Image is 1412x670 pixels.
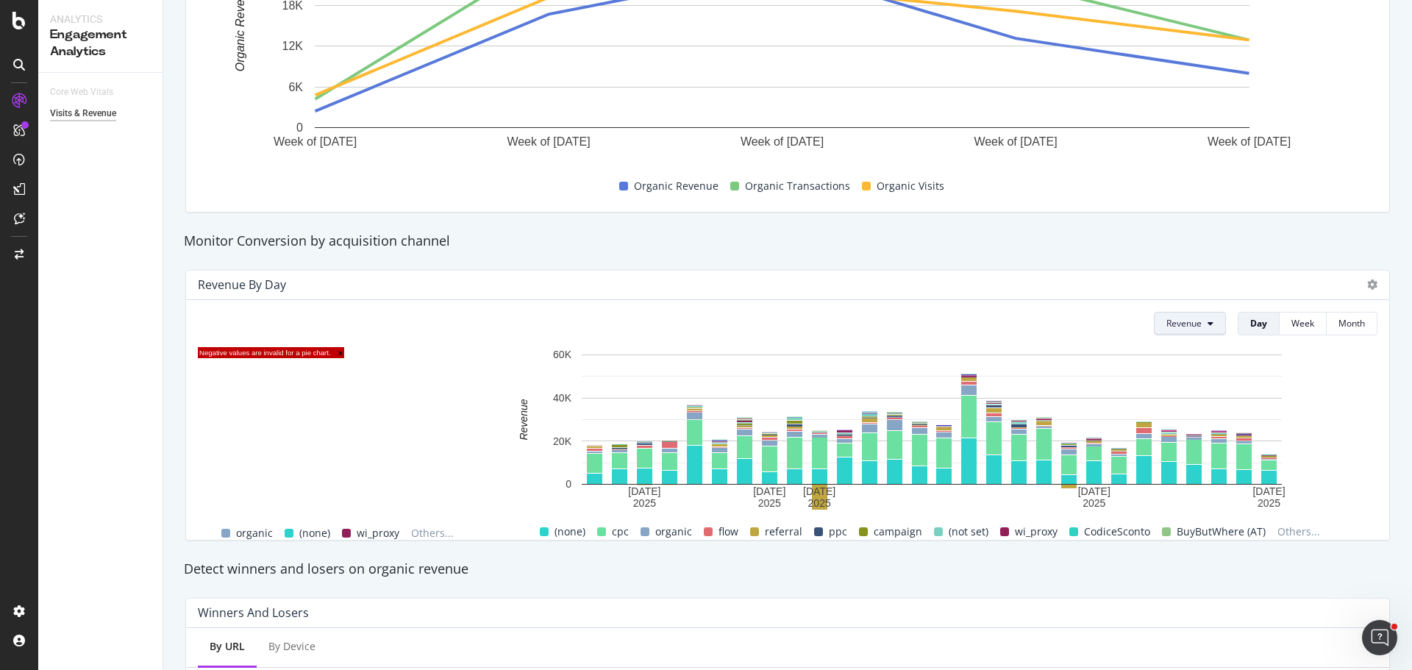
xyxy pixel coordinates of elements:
svg: A chart. [494,347,1369,510]
span: Organic Visits [877,177,944,195]
div: Mots-clés [183,87,225,96]
span: Others... [1272,523,1326,541]
text: 0 [566,478,571,490]
text: 12K [282,40,304,53]
span: CodiceSconto [1084,523,1150,541]
text: Week of [DATE] [1208,135,1291,148]
text: Week of [DATE] [274,135,357,148]
span: flow [719,523,738,541]
text: 20K [553,435,572,447]
div: Core Web Vitals [50,85,113,100]
text: Week of [DATE] [507,135,590,148]
img: logo_orange.svg [24,24,35,35]
button: Week [1280,312,1327,335]
button: Revenue [1154,312,1226,335]
span: wi_proxy [357,524,399,542]
div: By URL [210,639,245,654]
text: 2025 [758,497,781,509]
div: v 4.0.25 [41,24,72,35]
img: website_grey.svg [24,38,35,50]
span: BuyButWhere (AT) [1177,523,1266,541]
span: organic [236,524,273,542]
span: wi_proxy [1015,523,1058,541]
div: Visits & Revenue [50,106,116,121]
div: Day [1250,317,1267,329]
text: [DATE] [628,485,660,497]
img: tab_keywords_by_traffic_grey.svg [167,85,179,97]
span: referral [765,523,802,541]
text: 40K [553,392,572,404]
text: 2025 [808,497,831,509]
button: Day [1238,312,1280,335]
text: 2025 [1258,497,1280,509]
span: Revenue [1166,317,1202,329]
span: Organic Revenue [634,177,719,195]
span: cpc [612,523,629,541]
text: 2025 [1083,497,1105,509]
span: Others... [405,524,460,542]
div: Engagement Analytics [50,26,151,60]
div: Revenue by Day [198,277,286,292]
div: Domaine: [DOMAIN_NAME] [38,38,166,50]
span: ppc [829,523,847,541]
text: 2025 [633,497,656,509]
span: Organic Transactions [745,177,850,195]
span: Negative values are invalid for a pie chart. [198,347,344,358]
div: Domaine [76,87,113,96]
a: Visits & Revenue [50,106,152,121]
span: (none) [299,524,330,542]
a: Core Web Vitals [50,85,128,100]
span: × [331,349,343,357]
text: Revenue [518,399,529,440]
text: Week of [DATE] [741,135,824,148]
div: Detect winners and losers on organic revenue [176,560,1399,579]
button: Month [1327,312,1377,335]
text: [DATE] [1252,485,1285,497]
span: campaign [874,523,922,541]
text: 6K [288,81,303,93]
text: Week of [DATE] [974,135,1057,148]
div: Analytics [50,12,151,26]
div: Monitor Conversion by acquisition channel [176,232,1399,251]
div: Month [1338,317,1365,329]
text: [DATE] [1078,485,1110,497]
text: 60K [553,349,572,360]
img: tab_domain_overview_orange.svg [60,85,71,97]
div: Winners And Losers [198,605,309,620]
div: Week [1291,317,1314,329]
text: [DATE] [803,485,835,497]
text: [DATE] [753,485,785,497]
span: (not set) [949,523,988,541]
span: organic [655,523,692,541]
span: (none) [555,523,585,541]
div: By Device [268,639,315,654]
iframe: Intercom live chat [1362,620,1397,655]
text: 0 [296,121,303,134]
